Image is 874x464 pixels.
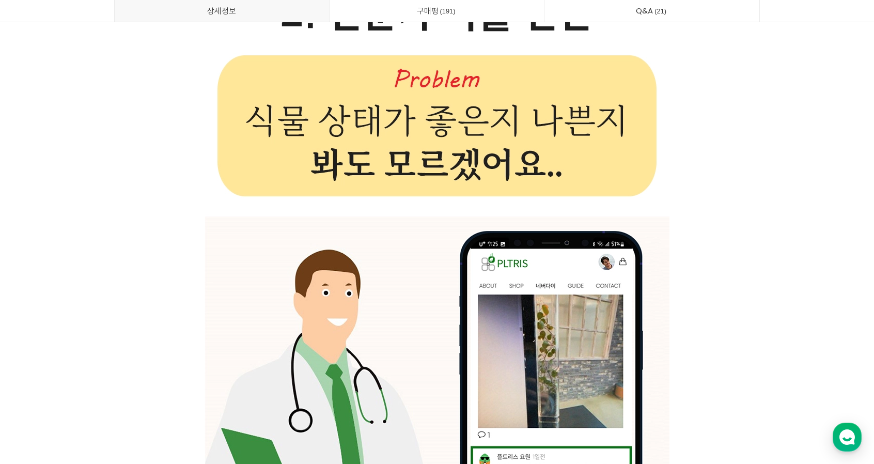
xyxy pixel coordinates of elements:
a: 홈 [3,328,68,353]
span: 21 [653,6,668,17]
a: 설정 [133,328,198,353]
span: 191 [439,6,457,17]
span: 홈 [33,343,39,351]
span: 대화 [95,344,107,352]
a: 대화 [68,328,133,353]
span: 설정 [160,343,172,351]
